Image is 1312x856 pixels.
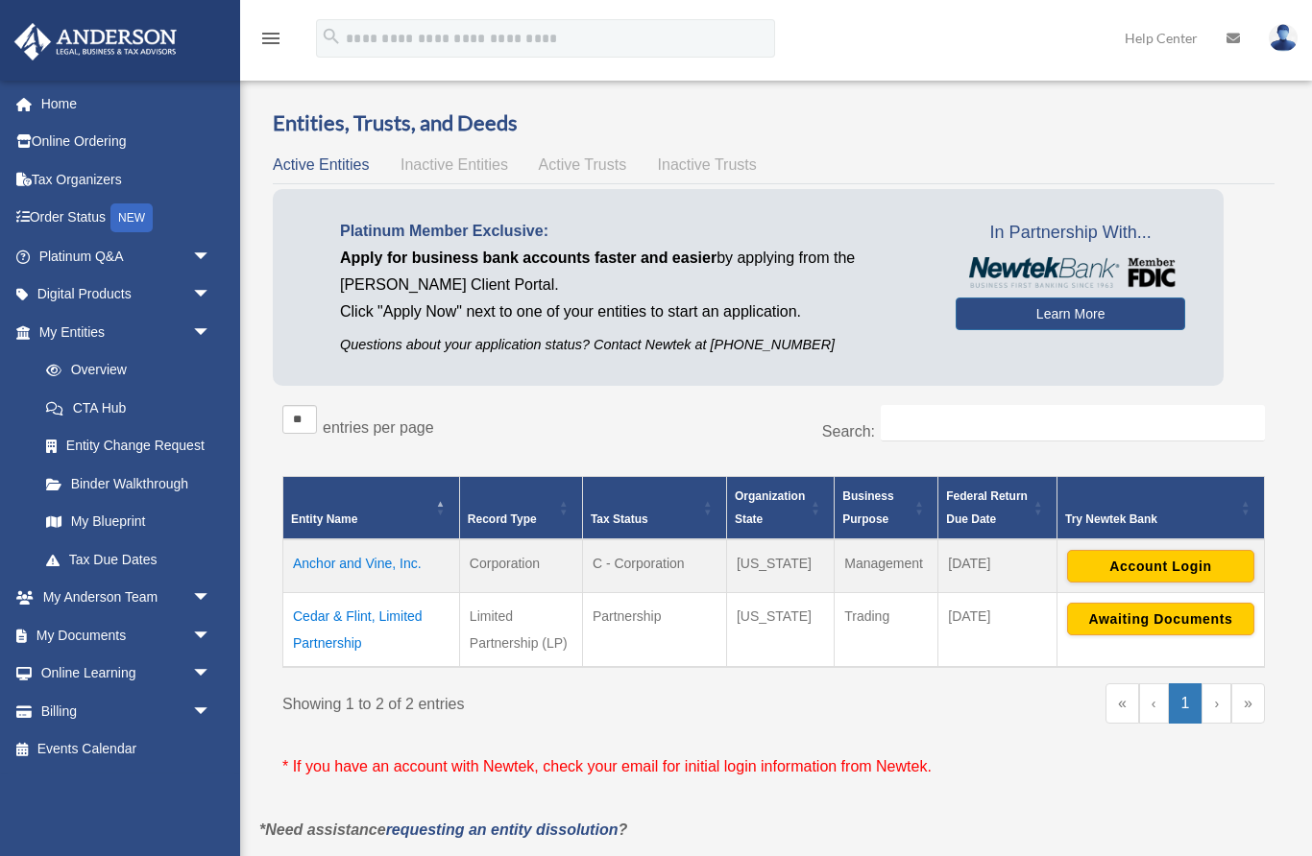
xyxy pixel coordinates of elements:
[192,692,231,731] span: arrow_drop_down
[13,84,240,123] a: Home
[192,579,231,618] span: arrow_drop_down
[468,512,537,526] span: Record Type
[13,123,240,161] a: Online Ordering
[13,579,240,617] a: My Anderson Teamarrow_drop_down
[835,476,938,539] th: Business Purpose: Activate to sort
[1057,476,1264,539] th: Try Newtek Bank : Activate to sort
[835,592,938,667] td: Trading
[835,539,938,593] td: Management
[938,592,1057,667] td: [DATE]
[192,237,231,276] span: arrow_drop_down
[1067,550,1254,583] button: Account Login
[401,156,508,173] span: Inactive Entities
[110,203,153,232] div: NEW
[726,592,834,667] td: [US_STATE]
[591,512,648,526] span: Tax Status
[539,156,627,173] span: Active Trusts
[323,419,434,436] label: entries per page
[27,464,231,503] a: Binder Walkthrough
[27,503,231,541] a: My Blueprint
[273,108,1275,138] h3: Entities, Trusts, and Deeds
[321,26,342,47] i: search
[938,539,1057,593] td: [DATE]
[13,654,240,693] a: Online Learningarrow_drop_down
[192,616,231,655] span: arrow_drop_down
[259,27,282,50] i: menu
[1269,24,1298,52] img: User Pic
[946,489,1028,526] span: Federal Return Due Date
[340,250,717,266] span: Apply for business bank accounts faster and easier
[965,257,1176,288] img: NewtekBankLogoSM.png
[1067,557,1254,572] a: Account Login
[283,592,460,667] td: Cedar & Flint, Limited Partnership
[259,34,282,50] a: menu
[1067,603,1254,635] button: Awaiting Documents
[27,351,221,390] a: Overview
[658,156,757,173] span: Inactive Trusts
[27,540,231,579] a: Tax Due Dates
[582,476,726,539] th: Tax Status: Activate to sort
[1169,683,1203,724] a: 1
[13,160,240,199] a: Tax Organizers
[582,592,726,667] td: Partnership
[842,489,893,526] span: Business Purpose
[1105,683,1139,724] a: First
[192,313,231,352] span: arrow_drop_down
[582,539,726,593] td: C - Corporation
[386,821,619,838] a: requesting an entity dissolution
[27,389,231,427] a: CTA Hub
[13,275,240,314] a: Digital Productsarrow_drop_down
[13,237,240,275] a: Platinum Q&Aarrow_drop_down
[1065,508,1235,531] div: Try Newtek Bank
[1139,683,1169,724] a: Previous
[13,313,231,351] a: My Entitiesarrow_drop_down
[956,218,1185,249] span: In Partnership With...
[340,298,927,325] p: Click "Apply Now" next to one of your entities to start an application.
[291,512,357,526] span: Entity Name
[1231,683,1265,724] a: Last
[726,476,834,539] th: Organization State: Activate to sort
[283,476,460,539] th: Entity Name: Activate to invert sorting
[259,821,627,838] em: *Need assistance ?
[1202,683,1231,724] a: Next
[735,489,805,526] span: Organization State
[283,539,460,593] td: Anchor and Vine, Inc.
[13,616,240,654] a: My Documentsarrow_drop_down
[822,423,875,440] label: Search:
[956,297,1185,330] a: Learn More
[938,476,1057,539] th: Federal Return Due Date: Activate to sort
[459,476,582,539] th: Record Type: Activate to sort
[27,427,231,465] a: Entity Change Request
[459,539,582,593] td: Corporation
[192,275,231,315] span: arrow_drop_down
[13,199,240,238] a: Order StatusNEW
[192,654,231,694] span: arrow_drop_down
[9,23,182,60] img: Anderson Advisors Platinum Portal
[282,683,760,718] div: Showing 1 to 2 of 2 entries
[13,692,240,730] a: Billingarrow_drop_down
[282,753,1265,780] p: * If you have an account with Newtek, check your email for initial login information from Newtek.
[273,156,369,173] span: Active Entities
[459,592,582,667] td: Limited Partnership (LP)
[340,245,927,298] p: by applying from the [PERSON_NAME] Client Portal.
[340,218,927,245] p: Platinum Member Exclusive:
[13,730,240,769] a: Events Calendar
[340,333,927,357] p: Questions about your application status? Contact Newtek at [PHONE_NUMBER]
[726,539,834,593] td: [US_STATE]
